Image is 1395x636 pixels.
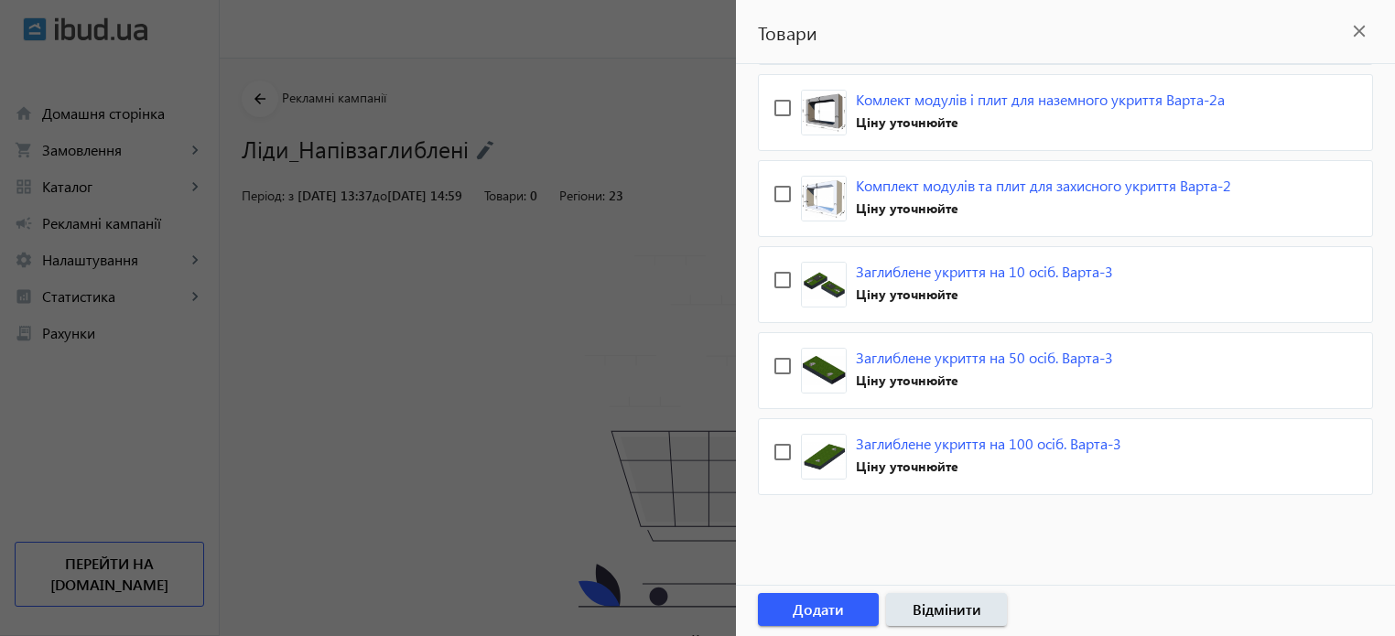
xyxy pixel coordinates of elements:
img: Комплект модулів та плит для захисного укриття Варта-2 [801,176,847,221]
img: Комлект модулів і плит для наземного укриття Варта-2а [801,90,847,135]
p: Заглиблене укриття на 100 осіб. Варта-3 [856,434,1301,454]
span: Ціну уточнюйте [856,199,1301,218]
img: Заглиблене укриття на 100 осіб. Варта-3 [801,434,847,480]
p: Заглиблене укриття на 50 осіб. Варта-3 [856,348,1301,368]
span: Ціну уточнюйте [856,458,1301,476]
span: Додати [793,599,844,620]
button: Додати [758,593,879,626]
img: Заглиблене укриття на 10 осіб. Варта-3 [801,262,847,307]
button: Відмінити [886,593,1007,626]
span: Ціну уточнюйте [856,113,1301,132]
span: Відмінити [913,599,981,620]
p: Заглиблене укриття на 10 осіб. Варта-3 [856,262,1301,282]
p: Комлект модулів і плит для наземного укриття Варта-2а [856,90,1301,110]
span: Ціну уточнюйте [856,286,1301,304]
img: Заглиблене укриття на 50 осіб. Варта-3 [801,348,847,393]
span: Ціну уточнюйте [856,372,1301,390]
p: Комплект модулів та плит для захисного укриття Варта-2 [856,176,1301,196]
